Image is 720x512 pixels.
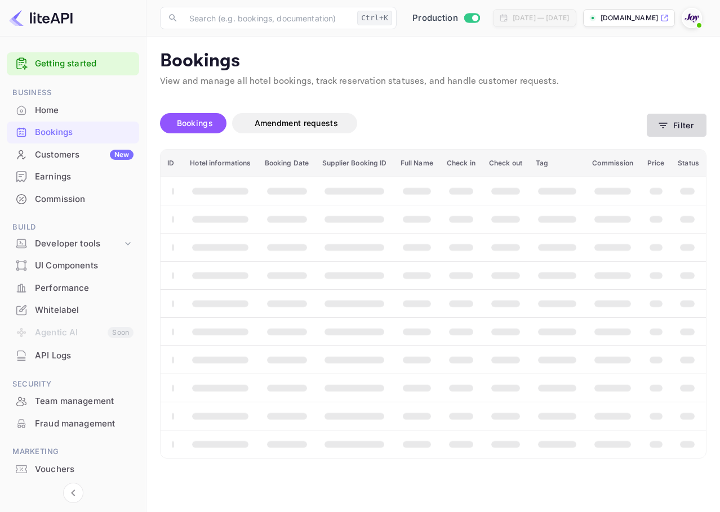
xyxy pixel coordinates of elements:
[177,118,213,128] span: Bookings
[601,13,658,23] p: [DOMAIN_NAME]
[63,483,83,503] button: Collapse navigation
[183,7,353,29] input: Search (e.g. bookings, documentation)
[7,221,139,233] span: Build
[7,277,139,298] a: Performance
[7,413,139,434] a: Fraud management
[7,345,139,366] a: API Logs
[7,234,139,254] div: Developer tools
[255,118,338,128] span: Amendment requests
[357,11,392,25] div: Ctrl+K
[7,390,139,412] div: Team management
[160,75,706,88] p: View and manage all hotel bookings, track reservation statuses, and handle customer requests.
[35,193,134,206] div: Commission
[7,166,139,187] a: Earnings
[7,122,139,143] div: Bookings
[35,259,134,272] div: UI Components
[35,126,134,139] div: Bookings
[183,150,257,177] th: Hotel informations
[7,299,139,320] a: Whitelabel
[35,395,134,408] div: Team management
[529,150,585,177] th: Tag
[408,12,484,25] div: Switch to Sandbox mode
[671,150,706,177] th: Status
[7,52,139,75] div: Getting started
[7,255,139,277] div: UI Components
[683,9,701,27] img: With Joy
[7,188,139,209] a: Commission
[7,255,139,276] a: UI Components
[7,390,139,411] a: Team management
[641,150,672,177] th: Price
[7,378,139,390] span: Security
[161,150,706,458] table: booking table
[35,149,134,161] div: Customers
[394,150,440,177] th: Full Name
[35,104,134,117] div: Home
[7,459,139,479] a: Vouchers
[7,413,139,435] div: Fraud management
[35,282,134,295] div: Performance
[513,13,569,23] div: [DATE] — [DATE]
[9,9,73,27] img: LiteAPI logo
[7,188,139,210] div: Commission
[7,87,139,99] span: Business
[161,150,183,177] th: ID
[35,417,134,430] div: Fraud management
[258,150,316,177] th: Booking Date
[110,150,134,160] div: New
[7,345,139,367] div: API Logs
[160,50,706,73] p: Bookings
[7,166,139,188] div: Earnings
[7,144,139,165] a: CustomersNew
[585,150,640,177] th: Commission
[647,114,706,137] button: Filter
[35,304,134,317] div: Whitelabel
[440,150,482,177] th: Check in
[160,113,647,133] div: account-settings tabs
[35,170,134,183] div: Earnings
[7,446,139,458] span: Marketing
[7,299,139,321] div: Whitelabel
[35,349,134,362] div: API Logs
[7,100,139,120] a: Home
[35,57,134,70] a: Getting started
[7,277,139,299] div: Performance
[482,150,529,177] th: Check out
[7,144,139,166] div: CustomersNew
[35,237,122,250] div: Developer tools
[7,459,139,480] div: Vouchers
[35,463,134,476] div: Vouchers
[7,122,139,142] a: Bookings
[315,150,393,177] th: Supplier Booking ID
[412,12,458,25] span: Production
[7,100,139,122] div: Home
